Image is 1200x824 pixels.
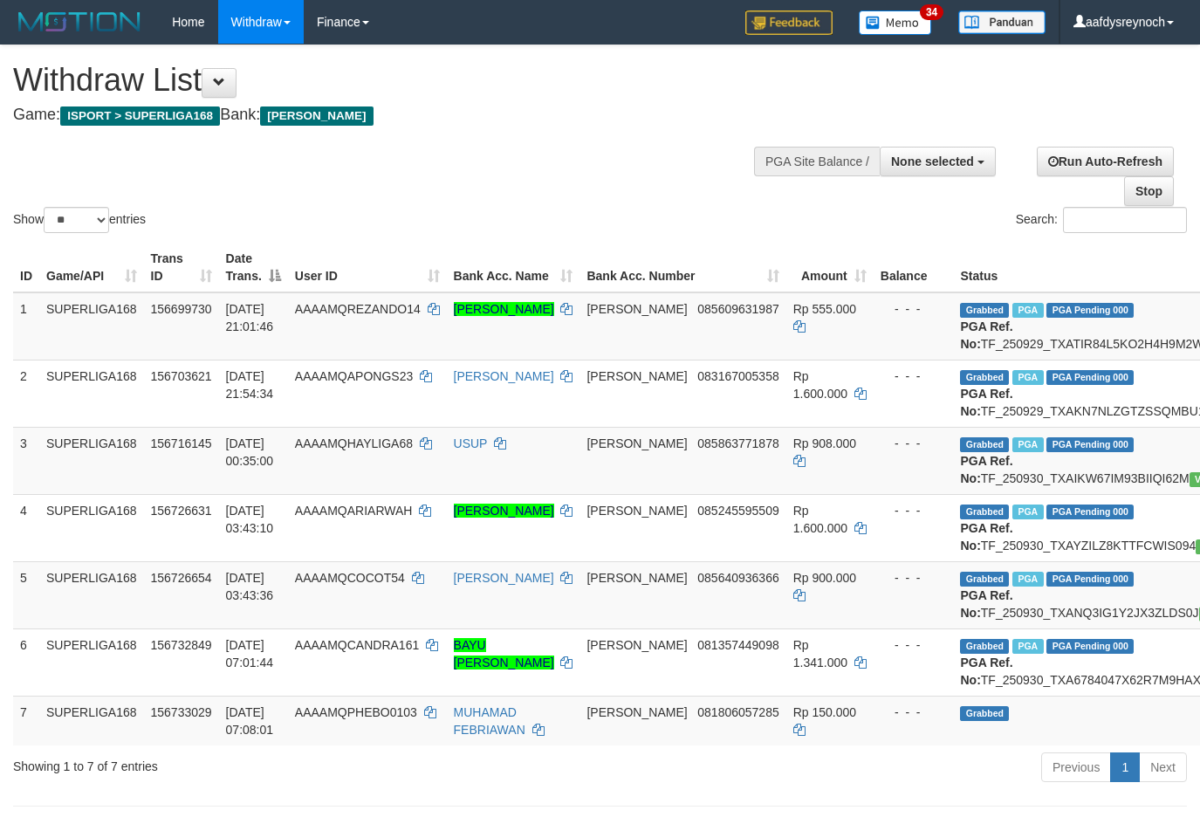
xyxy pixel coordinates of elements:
[793,302,856,316] span: Rp 555.000
[891,154,974,168] span: None selected
[793,705,856,719] span: Rp 150.000
[454,638,554,669] a: BAYU [PERSON_NAME]
[881,569,947,587] div: - - -
[295,638,419,652] span: AAAAMQCANDRA161
[447,243,580,292] th: Bank Acc. Name: activate to sort column ascending
[13,494,39,561] td: 4
[39,243,144,292] th: Game/API: activate to sort column ascending
[874,243,954,292] th: Balance
[13,561,39,628] td: 5
[697,571,778,585] span: Copy 085640936366 to clipboard
[697,369,778,383] span: Copy 083167005358 to clipboard
[151,369,212,383] span: 156703621
[1110,752,1140,782] a: 1
[881,435,947,452] div: - - -
[1012,303,1043,318] span: Marked by aafchhiseyha
[151,705,212,719] span: 156733029
[13,427,39,494] td: 3
[13,628,39,696] td: 6
[960,588,1012,620] b: PGA Ref. No:
[454,571,554,585] a: [PERSON_NAME]
[960,319,1012,351] b: PGA Ref. No:
[1037,147,1174,176] a: Run Auto-Refresh
[586,571,687,585] span: [PERSON_NAME]
[960,521,1012,553] b: PGA Ref. No:
[39,292,144,360] td: SUPERLIGA168
[44,207,109,233] select: Showentries
[295,369,413,383] span: AAAAMQAPONGS23
[958,10,1046,34] img: panduan.png
[151,302,212,316] span: 156699730
[226,705,274,737] span: [DATE] 07:08:01
[13,63,783,98] h1: Withdraw List
[793,638,847,669] span: Rp 1.341.000
[793,504,847,535] span: Rp 1.600.000
[1012,639,1043,654] span: Marked by aafchhiseyha
[151,571,212,585] span: 156726654
[920,4,943,20] span: 34
[881,704,947,721] div: - - -
[859,10,932,35] img: Button%20Memo.svg
[39,696,144,745] td: SUPERLIGA168
[586,638,687,652] span: [PERSON_NAME]
[1046,303,1134,318] span: PGA Pending
[960,505,1009,519] span: Grabbed
[697,302,778,316] span: Copy 085609631987 to clipboard
[1046,639,1134,654] span: PGA Pending
[226,436,274,468] span: [DATE] 00:35:00
[144,243,219,292] th: Trans ID: activate to sort column ascending
[13,9,146,35] img: MOTION_logo.png
[754,147,880,176] div: PGA Site Balance /
[295,571,405,585] span: AAAAMQCOCOT54
[793,369,847,401] span: Rp 1.600.000
[881,636,947,654] div: - - -
[786,243,874,292] th: Amount: activate to sort column ascending
[1012,572,1043,587] span: Marked by aafchhiseyha
[960,387,1012,418] b: PGA Ref. No:
[793,571,856,585] span: Rp 900.000
[260,106,373,126] span: [PERSON_NAME]
[1041,752,1111,782] a: Previous
[39,628,144,696] td: SUPERLIGA168
[793,436,856,450] span: Rp 908.000
[454,504,554,518] a: [PERSON_NAME]
[13,751,487,775] div: Showing 1 to 7 of 7 entries
[1063,207,1187,233] input: Search:
[295,436,413,450] span: AAAAMQHAYLIGA68
[454,705,525,737] a: MUHAMAD FEBRIAWAN
[1012,505,1043,519] span: Marked by aafchhiseyha
[960,706,1009,721] span: Grabbed
[454,369,554,383] a: [PERSON_NAME]
[960,656,1012,687] b: PGA Ref. No:
[1046,572,1134,587] span: PGA Pending
[586,504,687,518] span: [PERSON_NAME]
[288,243,447,292] th: User ID: activate to sort column ascending
[39,494,144,561] td: SUPERLIGA168
[1046,370,1134,385] span: PGA Pending
[960,303,1009,318] span: Grabbed
[880,147,996,176] button: None selected
[454,436,488,450] a: USUP
[13,207,146,233] label: Show entries
[39,561,144,628] td: SUPERLIGA168
[586,705,687,719] span: [PERSON_NAME]
[697,705,778,719] span: Copy 081806057285 to clipboard
[1012,370,1043,385] span: Marked by aafchhiseyha
[586,436,687,450] span: [PERSON_NAME]
[1012,437,1043,452] span: Marked by aafchhiseyha
[697,638,778,652] span: Copy 081357449098 to clipboard
[745,10,833,35] img: Feedback.jpg
[960,454,1012,485] b: PGA Ref. No:
[226,571,274,602] span: [DATE] 03:43:36
[151,638,212,652] span: 156732849
[960,572,1009,587] span: Grabbed
[13,243,39,292] th: ID
[697,504,778,518] span: Copy 085245595509 to clipboard
[881,367,947,385] div: - - -
[226,504,274,535] span: [DATE] 03:43:10
[1046,437,1134,452] span: PGA Pending
[1046,505,1134,519] span: PGA Pending
[226,369,274,401] span: [DATE] 21:54:34
[295,302,421,316] span: AAAAMQREZANDO14
[39,360,144,427] td: SUPERLIGA168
